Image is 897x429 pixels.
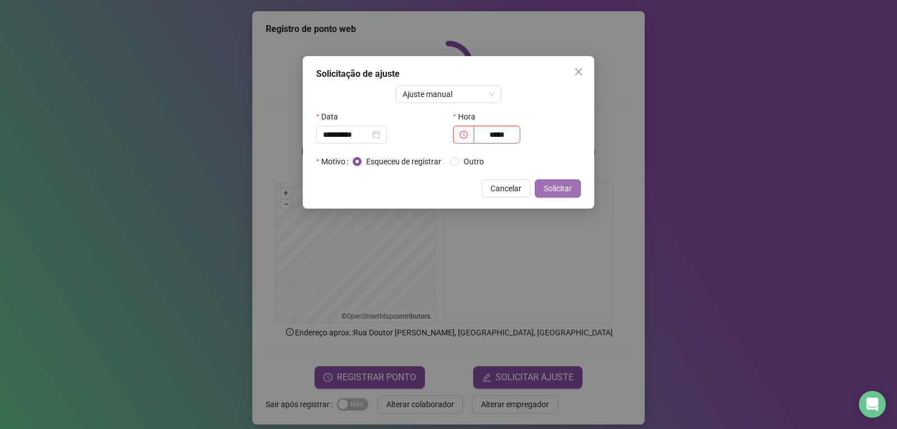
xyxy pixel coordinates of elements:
span: clock-circle [460,131,468,139]
button: Close [570,63,588,81]
span: Cancelar [491,182,521,195]
label: Motivo [316,153,353,170]
span: Esqueceu de registrar [362,155,446,168]
span: Solicitar [544,182,572,195]
span: Outro [459,155,488,168]
span: close [574,67,583,76]
button: Cancelar [482,179,530,197]
span: Ajuste manual [403,86,495,103]
div: Solicitação de ajuste [316,67,581,81]
button: Solicitar [535,179,581,197]
label: Hora [453,108,483,126]
div: Open Intercom Messenger [859,391,886,418]
label: Data [316,108,345,126]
